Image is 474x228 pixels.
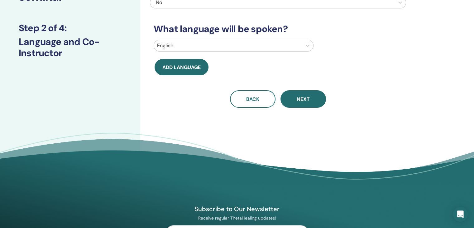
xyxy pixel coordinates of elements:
[19,36,122,59] h3: Language and Co-Instructor
[453,207,468,222] div: Open Intercom Messenger
[230,90,275,108] button: Back
[155,59,208,75] button: Add language
[165,205,309,213] h4: Subscribe to Our Newsletter
[280,90,326,108] button: Next
[165,215,309,221] p: Receive regular ThetaHealing updates!
[246,96,259,102] span: Back
[150,23,406,35] h3: What language will be spoken?
[162,64,201,71] span: Add language
[297,96,310,102] span: Next
[19,22,122,34] h3: Step 2 of 4 :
